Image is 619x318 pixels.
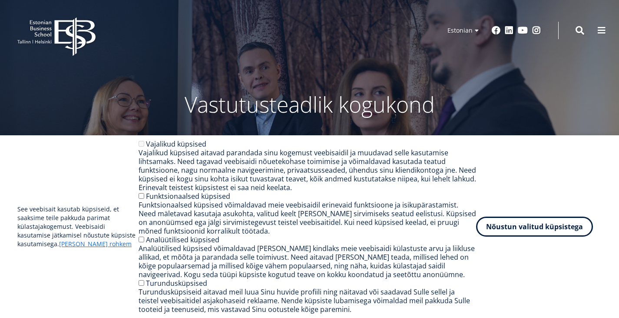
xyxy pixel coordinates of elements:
[139,288,476,314] div: Turundusküpsiseid aitavad meil luua Sinu huvide profiili ning näitavad või saadavad Sulle sellel ...
[492,26,500,35] a: Facebook
[79,91,540,117] p: Vastutusteadlik kogukond
[532,26,541,35] a: Instagram
[518,26,528,35] a: Youtube
[476,217,593,237] button: Nõustun valitud küpsistega
[146,139,206,149] label: Vajalikud küpsised
[139,148,476,192] div: Vajalikud küpsised aitavad parandada sinu kogemust veebisaidil ja muudavad selle kasutamise lihts...
[146,278,207,288] label: Turundusküpsised
[139,201,476,235] div: Funktsionaalsed küpsised võimaldavad meie veebisaidil erinevaid funktsioone ja isikupärastamist. ...
[139,244,476,279] div: Analüütilised küpsised võimaldavad [PERSON_NAME] kindlaks meie veebisaidi külastuste arvu ja liik...
[146,235,219,244] label: Analüütilised küpsised
[505,26,513,35] a: Linkedin
[59,240,132,248] a: [PERSON_NAME] rohkem
[17,205,139,248] p: See veebisait kasutab küpsiseid, et saaksime teile pakkuda parimat külastajakogemust. Veebisaidi ...
[146,191,230,201] label: Funktsionaalsed küpsised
